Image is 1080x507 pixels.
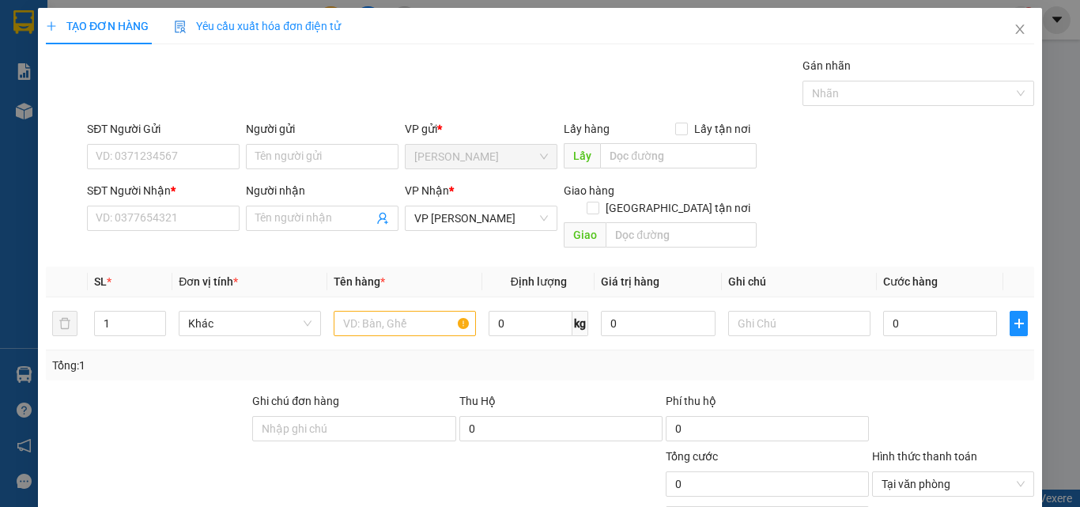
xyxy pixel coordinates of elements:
[151,51,278,70] div: A KHA
[601,311,715,336] input: 0
[405,184,449,197] span: VP Nhận
[246,182,398,199] div: Người nhận
[188,312,312,335] span: Khác
[998,8,1042,52] button: Close
[52,311,77,336] button: delete
[601,275,659,288] span: Giá trị hàng
[882,472,1025,496] span: Tại văn phòng
[46,21,57,32] span: plus
[599,199,756,217] span: [GEOGRAPHIC_DATA] tận nơi
[572,311,588,336] span: kg
[174,20,341,32] span: Yêu cầu xuất hóa đơn điện tử
[802,59,851,72] label: Gán nhãn
[600,143,756,168] input: Dọc đường
[149,102,168,119] span: CC
[46,20,149,32] span: TẠO ĐƠN HÀNG
[252,416,455,441] input: Ghi chú đơn hàng
[174,21,187,33] img: icon
[151,15,189,32] span: Nhận:
[376,212,389,225] span: user-add
[414,145,548,168] span: Hồ Chí Minh
[728,311,870,336] input: Ghi Chú
[606,222,756,248] input: Dọc đường
[666,450,718,463] span: Tổng cước
[13,13,140,49] div: [PERSON_NAME]
[1014,23,1026,36] span: close
[179,275,238,288] span: Đơn vị tính
[13,13,38,30] span: Gửi:
[151,70,278,93] div: 0919301305
[52,357,418,374] div: Tổng: 1
[405,120,557,138] div: VP gửi
[687,120,756,138] span: Lấy tận nơi
[87,120,240,138] div: SĐT Người Gửi
[872,450,977,463] label: Hình thức thanh toán
[510,275,566,288] span: Định lượng
[564,222,606,248] span: Giao
[246,120,398,138] div: Người gửi
[564,143,600,168] span: Lấy
[94,275,107,288] span: SL
[1010,317,1027,330] span: plus
[666,392,869,416] div: Phí thu hộ
[13,68,140,90] div: 0937755576
[151,13,278,51] div: VP [PERSON_NAME]
[564,123,610,135] span: Lấy hàng
[564,184,614,197] span: Giao hàng
[13,49,140,68] div: [PERSON_NAME]
[87,182,240,199] div: SĐT Người Nhận
[334,311,476,336] input: VD: Bàn, Ghế
[883,275,938,288] span: Cước hàng
[414,206,548,230] span: VP Phan Rang
[722,267,877,297] th: Ghi chú
[1010,311,1028,336] button: plus
[459,395,495,407] span: Thu Hộ
[334,275,385,288] span: Tên hàng
[252,395,339,407] label: Ghi chú đơn hàng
